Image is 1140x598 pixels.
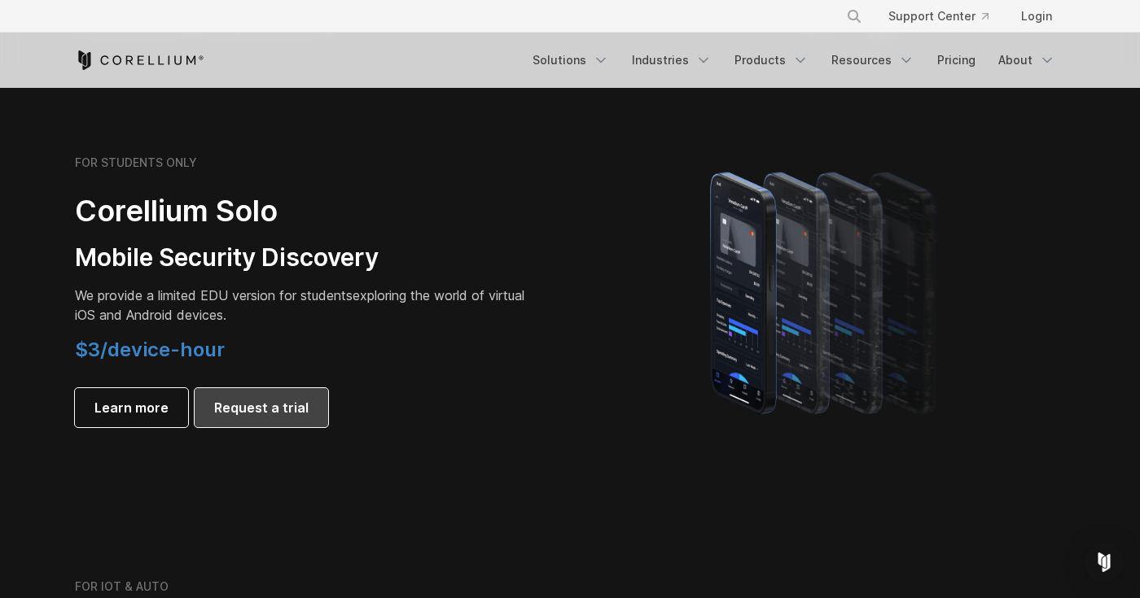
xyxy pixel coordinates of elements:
[75,286,531,325] p: exploring the world of virtual iOS and Android devices.
[75,287,353,303] span: We provide a limited EDU version for students
[622,46,721,75] a: Industries
[75,155,197,170] h6: FOR STUDENTS ONLY
[725,46,818,75] a: Products
[75,388,188,427] a: Learn more
[75,579,169,594] h6: FOR IOT & AUTO
[927,46,985,75] a: Pricing
[195,388,328,427] a: Request a trial
[989,46,1065,75] a: About
[214,398,309,417] span: Request a trial
[1008,2,1065,31] a: Login
[875,2,1002,31] a: Support Center
[75,193,531,229] h2: Corellium Solo
[826,2,1065,31] div: Navigation Menu
[677,149,975,434] img: A lineup of four iPhone models becoming more gradient and blurred
[523,46,1065,75] div: Navigation Menu
[523,46,619,75] a: Solutions
[1085,543,1124,582] div: Open Intercom Messenger
[75,338,225,361] span: $3/device-hour
[822,46,924,75] a: Resources
[75,50,204,70] a: Corellium Home
[840,2,869,31] button: Search
[75,242,531,273] h3: Mobile Security Discovery
[94,398,169,417] span: Learn more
